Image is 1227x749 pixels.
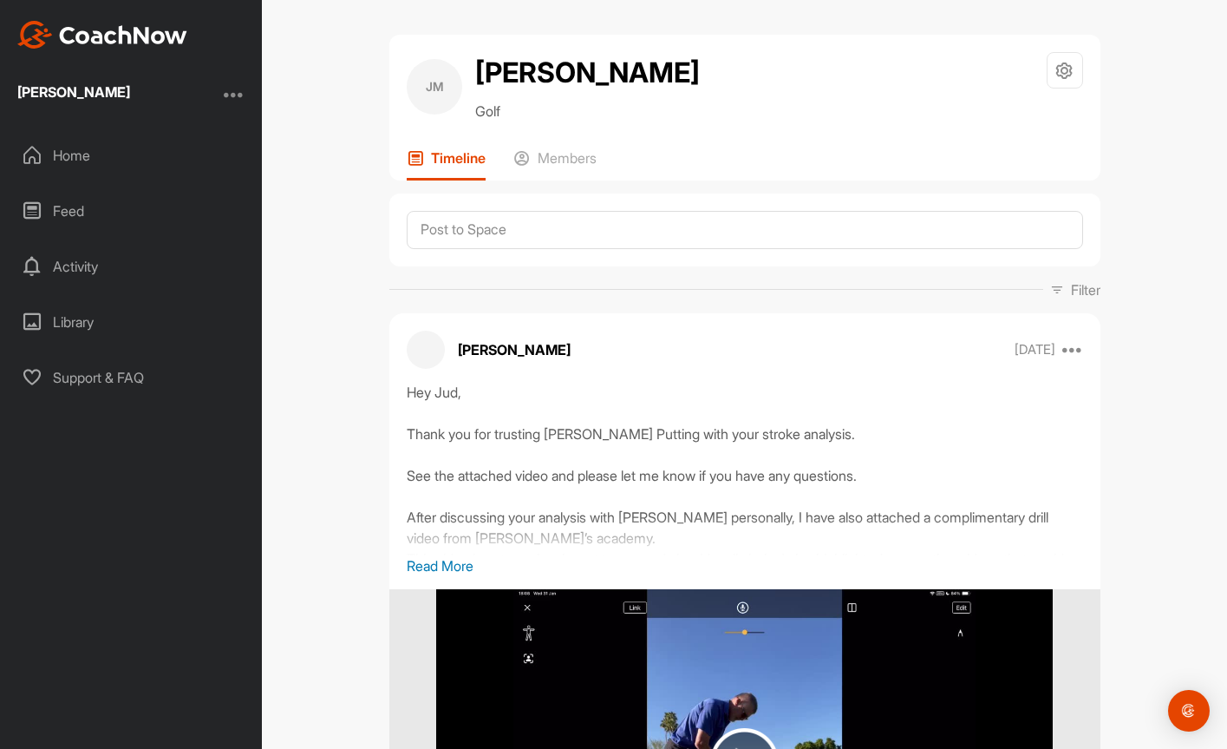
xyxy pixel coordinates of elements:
div: Open Intercom Messenger [1168,690,1210,732]
div: Feed [10,189,254,233]
div: JM [407,59,462,115]
h2: [PERSON_NAME] [475,52,700,94]
p: [DATE] [1015,341,1055,358]
div: [PERSON_NAME] [17,85,130,99]
p: Filter [1071,279,1100,300]
div: Activity [10,245,254,288]
p: Golf [475,101,700,122]
img: CoachNow [17,21,187,49]
p: [PERSON_NAME] [458,339,571,360]
p: Read More [407,555,1083,576]
div: Support & FAQ [10,356,254,399]
div: Hey Jud, Thank you for trusting [PERSON_NAME] Putting with your stroke analysis. See the attached... [407,382,1083,555]
p: Members [538,149,597,167]
div: Library [10,300,254,344]
div: Home [10,134,254,177]
p: Timeline [431,149,486,167]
